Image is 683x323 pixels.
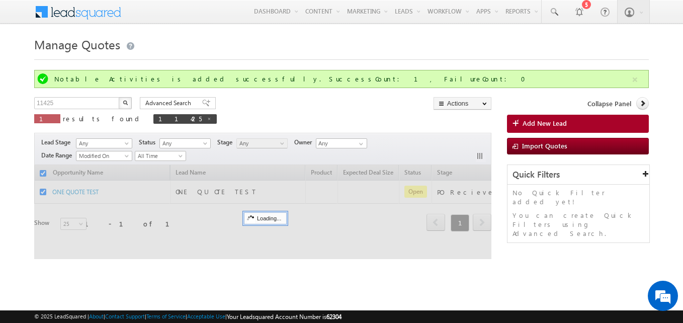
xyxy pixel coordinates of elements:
[105,313,145,319] a: Contact Support
[54,74,631,84] div: Notable Activities is added successfully. SuccessCount: 1, FailureCount: 0
[123,100,128,105] img: Search
[165,5,189,29] div: Minimize live chat window
[135,151,183,160] span: All Time
[145,99,194,108] span: Advanced Search
[236,138,288,148] a: Any
[159,138,211,148] a: Any
[217,138,236,147] span: Stage
[294,138,316,147] span: Owner
[139,138,159,147] span: Status
[41,151,76,160] span: Date Range
[63,114,143,123] span: results found
[135,151,186,161] a: All Time
[76,139,129,148] span: Any
[227,313,341,320] span: Your Leadsquared Account Number is
[158,114,202,123] span: 11425
[34,36,120,52] span: Manage Quotes
[76,138,132,148] a: Any
[52,53,169,66] div: Chat with us now
[89,313,104,319] a: About
[507,165,649,185] div: Quick Filters
[244,212,287,224] div: Loading...
[434,97,491,110] button: Actions
[41,138,74,147] span: Lead Stage
[587,99,631,108] span: Collapse Panel
[34,312,341,321] span: © 2025 LeadSquared | | | | |
[17,53,42,66] img: d_60004797649_company_0_60004797649
[513,188,644,206] p: No Quick Filter added yet!
[146,313,186,319] a: Terms of Service
[76,151,129,160] span: Modified On
[507,115,649,133] a: Add New Lead
[160,139,208,148] span: Any
[39,114,55,123] span: 1
[76,151,132,161] a: Modified On
[522,141,567,150] span: Import Quotes
[523,119,567,128] span: Add New Lead
[13,93,184,243] textarea: Type your message and hit 'Enter'
[316,138,367,148] input: Type to Search
[326,313,341,320] span: 62304
[187,313,225,319] a: Acceptable Use
[513,211,644,238] p: You can create Quick Filters using Advanced Search.
[237,139,285,148] span: Any
[354,139,366,149] a: Show All Items
[137,251,183,265] em: Start Chat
